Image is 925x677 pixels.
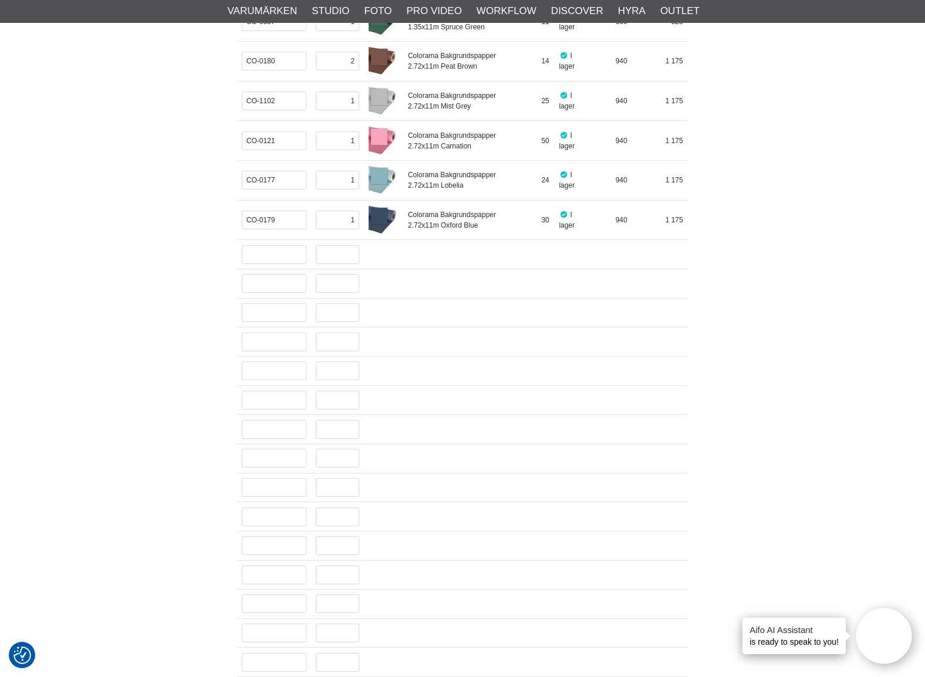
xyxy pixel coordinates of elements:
[408,131,496,150] a: Colorama Bakgrundspapper 2.72x11m Carnation
[616,176,627,184] span: 940
[541,18,549,26] span: 11
[369,205,398,235] img: co_079.jpg
[551,4,603,19] a: Discover
[616,18,627,26] span: 660
[671,18,683,26] span: 825
[369,86,398,116] img: co_102-mistgrey.jpg
[477,4,536,19] a: Workflow
[666,137,683,145] span: 1 175
[666,216,683,224] span: 1 175
[13,645,31,666] button: Samtyckesinställningar
[312,4,349,19] a: Studio
[369,126,398,155] img: co_021.jpg
[13,646,31,664] img: Revisit consent button
[541,216,549,224] span: 30
[666,97,683,105] span: 1 175
[408,92,496,110] a: Colorama Bakgrundspapper 2.72x11m Mist Grey
[406,4,461,19] a: Pro Video
[618,4,646,19] a: Hyra
[408,52,496,70] a: Colorama Bakgrundspapper 2.72x11m Peat Brown
[541,176,549,184] span: 24
[541,137,549,145] span: 50
[666,176,683,184] span: 1 175
[369,46,398,76] img: co_080-peatbrown.jpg
[408,211,496,229] a: Colorama Bakgrundspapper 2.72x11m Oxford Blue
[616,57,627,65] span: 940
[750,624,839,636] h4: Aifo AI Assistant
[616,137,627,145] span: 940
[408,12,496,31] a: Colorama Bakgrundspapper 1.35x11m Spruce Green
[541,97,549,105] span: 25
[228,4,298,19] a: Varumärken
[364,4,391,19] a: Foto
[616,97,627,105] span: 940
[666,57,683,65] span: 1 175
[660,4,700,19] a: Outlet
[559,12,575,31] span: I lager
[616,216,627,224] span: 940
[559,211,575,229] span: I lager
[408,171,496,189] a: Colorama Bakgrundspapper 2.72x11m Lobelia
[559,92,575,110] span: I lager
[541,57,549,65] span: 14
[559,131,575,150] span: I lager
[369,165,398,195] img: co_077.jpg
[742,618,846,654] div: is ready to speak to you!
